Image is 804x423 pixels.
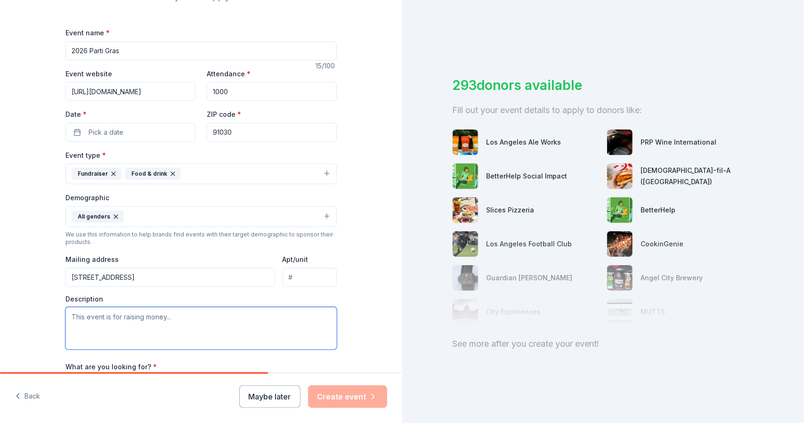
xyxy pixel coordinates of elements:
div: Food & drink [125,168,181,180]
input: Enter a US address [65,268,275,287]
label: Apt/unit [283,255,309,264]
img: photo for Chick-fil-A (Los Angeles) [607,163,633,189]
label: ZIP code [207,110,241,119]
img: photo for BetterHelp Social Impact [453,163,478,189]
label: What are you looking for? [65,362,157,372]
label: Event name [65,28,110,38]
input: # [283,268,337,287]
button: Back [15,387,40,407]
div: 293 donors available [452,75,754,95]
label: Event website [65,69,112,79]
div: PRP Wine International [641,137,716,148]
div: Fill out your event details to apply to donors like: [452,103,754,118]
img: photo for Slices Pizzeria [453,197,478,223]
label: Mailing address [65,255,119,264]
button: Maybe later [239,385,300,408]
label: Attendance [207,69,251,79]
div: We use this information to help brands find events with their target demographic to sponsor their... [65,231,337,246]
div: All genders [72,211,124,223]
label: Demographic [65,193,109,203]
label: Description [65,294,103,304]
label: Date [65,110,195,119]
img: photo for BetterHelp [607,197,633,223]
div: See more after you create your event! [452,336,754,351]
input: Spring Fundraiser [65,41,337,60]
input: 20 [207,82,337,101]
button: All genders [65,206,337,227]
img: photo for PRP Wine International [607,130,633,155]
span: Pick a date [89,127,123,138]
button: FundraiserFood & drink [65,163,337,184]
div: Slices Pizzeria [486,204,534,216]
div: Los Angeles Ale Works [486,137,561,148]
div: [DEMOGRAPHIC_DATA]-fil-A ([GEOGRAPHIC_DATA]) [641,165,754,187]
button: Pick a date [65,123,195,142]
input: 12345 (U.S. only) [207,123,337,142]
div: BetterHelp [641,204,675,216]
div: BetterHelp Social Impact [486,171,567,182]
div: Fundraiser [72,168,122,180]
input: https://www... [65,82,195,101]
img: photo for Los Angeles Ale Works [453,130,478,155]
label: Event type [65,151,106,160]
div: 15 /100 [316,60,337,72]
